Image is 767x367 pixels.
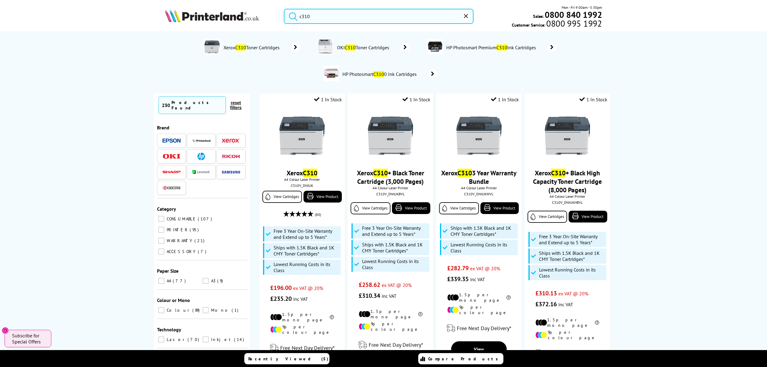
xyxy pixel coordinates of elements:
[293,285,323,291] span: ex VAT @ 20%
[162,171,181,174] img: Sharp
[441,192,517,196] div: C310V_DNIUKWVL
[12,333,45,345] span: Subscribe for Special Offers
[428,39,443,54] img: PPC310-conspage.jpg
[545,9,602,20] b: 0800 840 1992
[172,100,223,111] div: Products Found
[535,330,599,340] li: 9p per colour page
[203,307,209,313] input: Mono 1
[373,169,388,177] mark: C310
[470,276,485,282] span: inc VAT
[418,353,503,364] a: Compare Products
[528,211,567,223] a: View Cartridges
[165,249,197,254] span: ACCESSORY
[373,71,384,77] mark: C310
[162,154,181,159] img: OKI
[279,113,325,158] img: Xerox-C310-Front-Small.jpg
[336,39,409,56] a: OKIC310Toner Cartridges
[284,9,473,24] input: Search prod
[451,225,516,237] span: Ships with 1.5K Black and 1K CMY Toner Cartridges*
[235,44,246,50] mark: C310
[315,209,321,220] span: (80)
[158,307,164,313] input: Colour 89
[262,177,342,182] span: A4 Colour Laser Printer
[158,238,164,244] input: WARRANTY 21
[158,248,164,255] input: ACCESSORY 7
[562,5,602,10] span: Mon - Fri 9:00am - 5:30pm
[362,258,428,270] span: Lowest Running Costs in its Class
[270,324,334,335] li: 9p per colour page
[470,265,500,271] span: ex VAT @ 20%
[491,96,519,102] div: 1 In Stock
[274,245,339,257] span: Ships with 1.5K Black and 1K CMY Toner Cartridges*
[474,346,484,352] span: View
[359,292,380,300] span: £310.34
[234,337,246,342] span: 14
[303,191,342,203] a: View Product
[165,216,197,222] span: CONSUMABLE
[222,171,240,174] img: Samsung
[359,321,422,332] li: 9p per colour page
[223,39,300,56] a: XeroxC310Toner Cartridges
[368,113,413,158] img: Xerox-C310-Front-Small.jpg
[280,344,335,351] span: Free Next Day Delivery*
[362,242,428,254] span: Ships with 1.5K Black and 1K CMY Toner Cartridges*
[457,169,472,177] mark: C310
[447,292,511,303] li: 1.5p per mono page
[357,169,424,186] a: XeroxC310+ Black Toner Cartridge (3,000 Pages)
[162,138,181,143] img: Epson
[352,192,428,196] div: C310V_DNIUKBVL
[173,278,187,284] span: 77
[351,186,430,190] span: A4 Colour Laser Printer
[158,278,164,284] input: A4 77
[222,138,240,143] img: Xerox
[528,194,607,199] span: A4 Colour Laser Printer
[428,356,501,362] span: Compare Products
[194,238,206,243] span: 21
[451,341,507,357] a: View
[157,125,169,131] span: Brand
[165,9,259,22] img: Printerland Logo
[226,100,246,110] button: reset filters
[457,325,511,332] span: Free Next Day Delivery*
[382,293,396,299] span: inc VAT
[222,155,240,158] img: Ricoh
[539,233,605,245] span: Free 3 Year On-Site Warranty and Extend up to 5 Years*
[157,206,176,212] span: Category
[303,169,317,177] mark: C310
[314,96,342,102] div: 1 In Stock
[2,327,9,334] button: Close
[197,153,205,160] img: HP
[359,309,422,320] li: 1.5p per mono page
[217,278,224,284] span: 9
[274,261,339,273] span: Lowest Running Costs in its Class
[318,39,333,54] img: OKI-C310-conspage.jpg
[262,191,302,203] a: View Cartridges
[157,326,181,333] span: Technology
[382,282,412,288] span: ex VAT @ 20%
[447,264,469,272] span: £282.79
[403,96,430,102] div: 1 In Stock
[264,183,340,188] div: C310V_DNIUK
[447,275,469,283] span: £339.35
[198,216,213,222] span: 107
[223,44,282,50] span: Xerox Toner Cartridges
[287,169,317,177] a: XeroxC310
[512,21,602,28] span: Customer Service:
[545,21,602,26] span: 0800 995 1992
[165,278,172,284] span: A4
[165,238,194,243] span: WARRANTY
[203,336,209,343] input: Inkjet 14
[158,227,164,233] input: PRINTER 95
[248,356,329,362] span: Recently Viewed (5)
[210,307,231,313] span: Mono
[270,295,292,303] span: £235.20
[324,66,339,81] img: PhotosmartC3100-conspage.jpg
[244,353,329,364] a: Recently Viewed (5)
[362,225,428,237] span: Free 3 Year On-Site Warranty and Extend up to 5 Years*
[369,341,423,348] span: Free Next Day Delivery*
[535,317,599,328] li: 1.5p per mono page
[569,211,607,222] a: View Product
[204,39,220,54] img: C310V_DNIUK-conspage.jpg
[165,227,189,232] span: PRINTER
[274,228,339,240] span: Free 3 Year On-Site Warranty and Extend up to 5 Years*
